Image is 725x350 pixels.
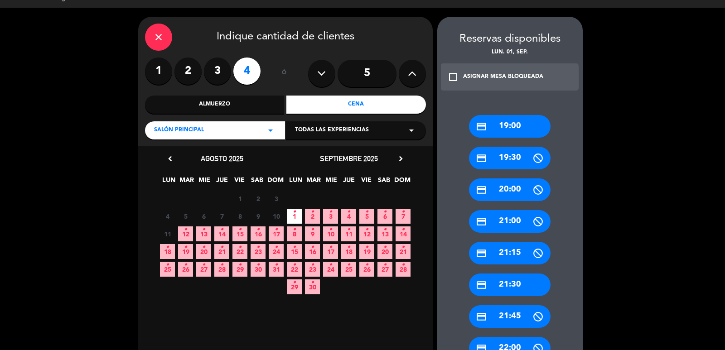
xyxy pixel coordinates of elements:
span: 31 [269,262,284,277]
div: Indique cantidad de clientes [145,24,426,51]
span: LUN [288,175,303,190]
span: 1 [287,209,302,224]
i: • [256,240,260,254]
i: • [329,205,332,219]
i: • [275,258,278,272]
span: 20 [196,244,211,259]
div: Reservas disponibles [437,30,583,48]
label: 3 [204,58,231,85]
div: ASIGNAR MESA BLOQUEADA [463,72,543,82]
span: 22 [287,262,302,277]
i: close [153,32,164,43]
span: 26 [359,262,374,277]
span: 21 [214,244,229,259]
span: SAB [250,175,265,190]
span: 23 [305,262,320,277]
span: Todas las experiencias [295,126,369,135]
i: • [365,258,368,272]
i: • [184,240,187,254]
span: 18 [341,244,356,259]
span: 21 [396,244,411,259]
span: 12 [359,226,374,241]
span: DOM [394,175,409,190]
i: chevron_right [396,154,406,163]
i: • [383,240,387,254]
i: • [238,258,242,272]
span: 3 [269,191,284,206]
i: • [329,240,332,254]
i: • [401,240,405,254]
i: • [220,240,223,254]
span: 15 [287,244,302,259]
span: 5 [178,209,193,224]
span: DOM [267,175,282,190]
span: 16 [251,226,266,241]
i: credit_card [476,279,487,291]
i: credit_card [476,216,487,227]
i: • [293,222,296,237]
i: • [401,205,405,219]
span: 25 [160,262,175,277]
div: Almuerzo [145,96,285,114]
span: 17 [269,226,284,241]
span: 30 [251,262,266,277]
span: 16 [305,244,320,259]
span: 17 [323,244,338,259]
i: • [311,205,314,219]
i: • [202,222,205,237]
span: 5 [359,209,374,224]
i: • [311,275,314,290]
span: 11 [160,226,175,241]
span: 10 [323,226,338,241]
span: 4 [160,209,175,224]
span: 29 [232,262,247,277]
span: 7 [396,209,411,224]
span: JUE [341,175,356,190]
i: check_box_outline_blank [448,72,459,82]
i: • [329,258,332,272]
i: • [293,240,296,254]
div: 21:30 [469,273,551,296]
span: SAB [377,175,391,190]
span: 4 [341,209,356,224]
i: • [238,240,242,254]
i: • [166,258,169,272]
i: • [383,258,387,272]
span: MIE [197,175,212,190]
i: • [311,258,314,272]
span: 11 [341,226,356,241]
i: • [401,222,405,237]
i: • [383,222,387,237]
div: ó [270,58,299,89]
span: JUE [214,175,229,190]
span: 2 [305,209,320,224]
span: MAR [179,175,194,190]
span: 18 [160,244,175,259]
i: • [347,258,350,272]
span: 6 [377,209,392,224]
i: • [383,205,387,219]
div: 19:00 [469,115,551,138]
i: credit_card [476,248,487,259]
i: • [329,222,332,237]
div: Cena [286,96,426,114]
span: 30 [305,279,320,294]
span: 19 [359,244,374,259]
span: 24 [323,262,338,277]
div: 21:00 [469,210,551,233]
i: • [220,222,223,237]
span: 20 [377,244,392,259]
span: VIE [232,175,247,190]
i: • [347,222,350,237]
i: • [365,205,368,219]
span: 10 [269,209,284,224]
span: 14 [214,226,229,241]
span: 15 [232,226,247,241]
span: 2 [251,191,266,206]
i: • [238,222,242,237]
span: MIE [324,175,338,190]
span: 28 [396,262,411,277]
div: 21:45 [469,305,551,328]
span: 7 [214,209,229,224]
i: • [293,275,296,290]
